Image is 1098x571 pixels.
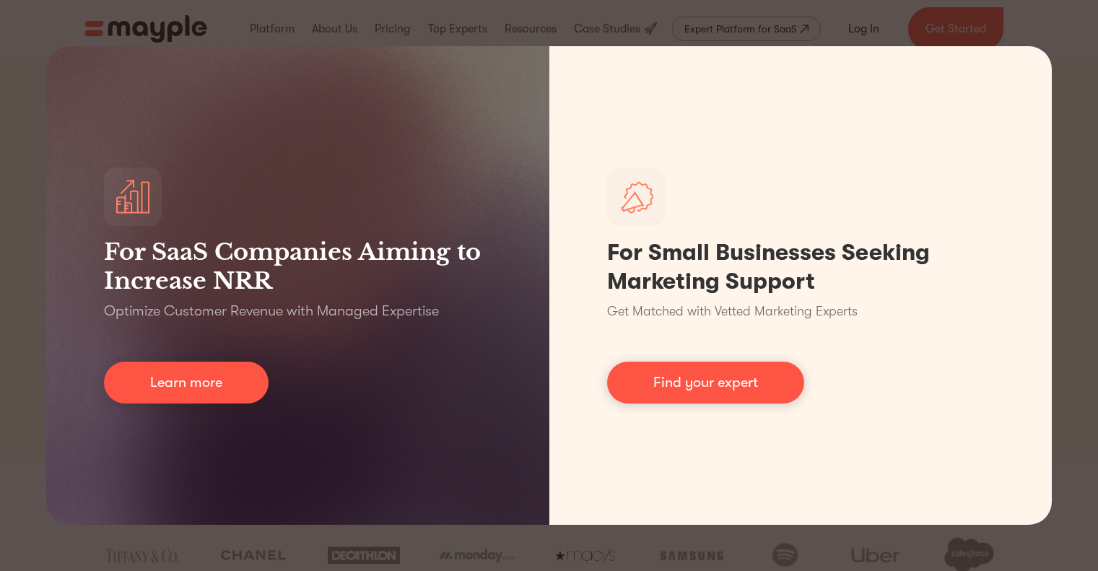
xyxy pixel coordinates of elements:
a: Learn more [104,362,269,404]
p: Get Matched with Vetted Marketing Experts [607,302,858,321]
h1: For Small Businesses Seeking Marketing Support [607,238,995,296]
p: Optimize Customer Revenue with Managed Expertise [104,301,439,321]
h3: For SaaS Companies Aiming to Increase NRR [104,237,492,295]
a: Find your expert [607,362,804,404]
